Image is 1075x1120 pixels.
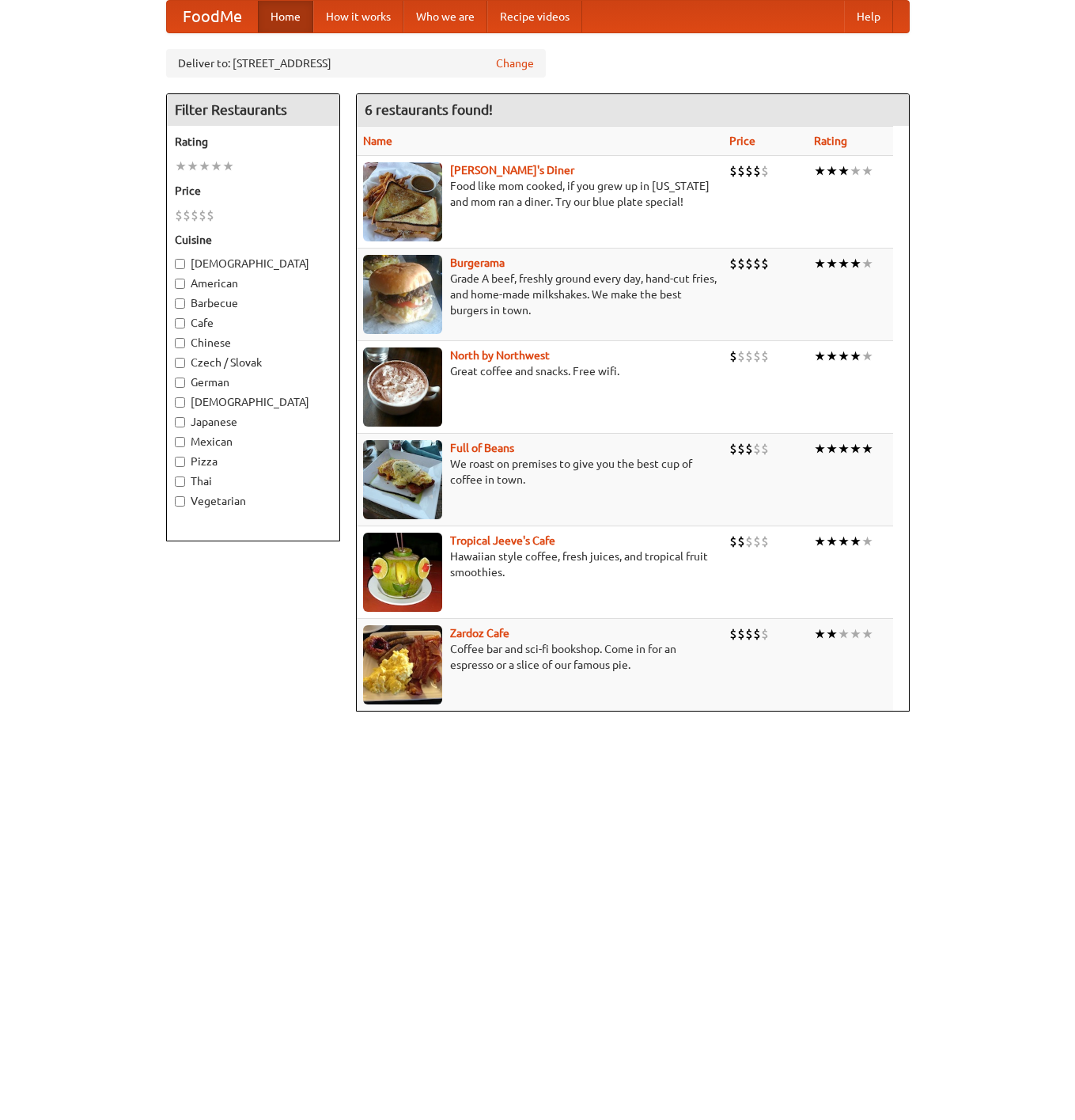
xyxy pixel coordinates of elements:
[363,162,442,241] img: sallys.jpg
[363,347,442,427] img: north.jpg
[175,493,331,509] label: Vegetarian
[826,533,838,550] li: ★
[363,440,442,519] img: beans.jpg
[450,256,505,269] a: Burgerama
[199,207,206,224] li: $
[761,625,769,643] li: $
[826,440,838,457] li: ★
[450,164,574,177] a: [PERSON_NAME]'s Diner
[175,434,331,450] label: Mexican
[175,355,331,370] label: Czech / Slovak
[814,347,826,365] li: ★
[191,207,199,224] li: $
[844,1,893,32] a: Help
[737,162,745,180] li: $
[861,255,873,272] li: ★
[175,454,331,469] label: Pizza
[183,207,191,224] li: $
[175,394,331,410] label: [DEMOGRAPHIC_DATA]
[761,347,769,365] li: $
[861,625,873,643] li: ★
[826,625,838,643] li: ★
[175,457,185,467] input: Pizza
[729,255,737,272] li: $
[745,162,753,180] li: $
[175,207,183,224] li: $
[861,347,873,365] li: ★
[175,315,331,331] label: Cafe
[826,255,838,272] li: ★
[729,162,737,180] li: $
[450,627,509,640] a: Zardoz Cafe
[175,275,331,291] label: American
[838,162,850,180] li: ★
[737,440,745,457] li: $
[850,533,861,550] li: ★
[175,335,331,351] label: Chinese
[450,442,514,454] a: Full of Beans
[222,158,234,175] li: ★
[753,255,761,272] li: $
[753,625,761,643] li: $
[861,533,873,550] li: ★
[838,255,850,272] li: ★
[861,162,873,180] li: ★
[175,279,185,289] input: American
[814,162,826,180] li: ★
[745,440,753,457] li: $
[761,440,769,457] li: $
[175,437,185,447] input: Mexican
[175,158,187,175] li: ★
[167,94,339,126] h4: Filter Restaurants
[814,625,826,643] li: ★
[403,1,487,32] a: Who we are
[175,417,185,427] input: Japanese
[199,158,210,175] li: ★
[175,256,331,271] label: [DEMOGRAPHIC_DATA]
[363,271,717,318] p: Grade A beef, freshly ground every day, hand-cut fries, and home-made milkshakes. We make the bes...
[745,625,753,643] li: $
[450,349,550,362] a: North by Northwest
[826,162,838,180] li: ★
[363,363,717,379] p: Great coffee and snacks. Free wifi.
[814,533,826,550] li: ★
[175,298,185,309] input: Barbecue
[363,549,717,580] p: Hawaiian style coffee, fresh juices, and tropical fruit smoothies.
[496,55,534,71] a: Change
[175,318,185,328] input: Cafe
[761,162,769,180] li: $
[850,625,861,643] li: ★
[210,158,222,175] li: ★
[175,374,331,390] label: German
[450,534,555,547] a: Tropical Jeeve's Cafe
[838,347,850,365] li: ★
[729,440,737,457] li: $
[729,533,737,550] li: $
[175,259,185,269] input: [DEMOGRAPHIC_DATA]
[206,207,214,224] li: $
[737,533,745,550] li: $
[175,496,185,507] input: Vegetarian
[753,440,761,457] li: $
[363,255,442,334] img: burgerama.jpg
[745,533,753,550] li: $
[166,49,546,78] div: Deliver to: [STREET_ADDRESS]
[175,378,185,388] input: German
[187,158,199,175] li: ★
[850,440,861,457] li: ★
[258,1,313,32] a: Home
[175,358,185,368] input: Czech / Slovak
[826,347,838,365] li: ★
[729,625,737,643] li: $
[745,347,753,365] li: $
[838,533,850,550] li: ★
[838,625,850,643] li: ★
[737,347,745,365] li: $
[175,134,331,150] h5: Rating
[175,414,331,430] label: Japanese
[175,473,331,489] label: Thai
